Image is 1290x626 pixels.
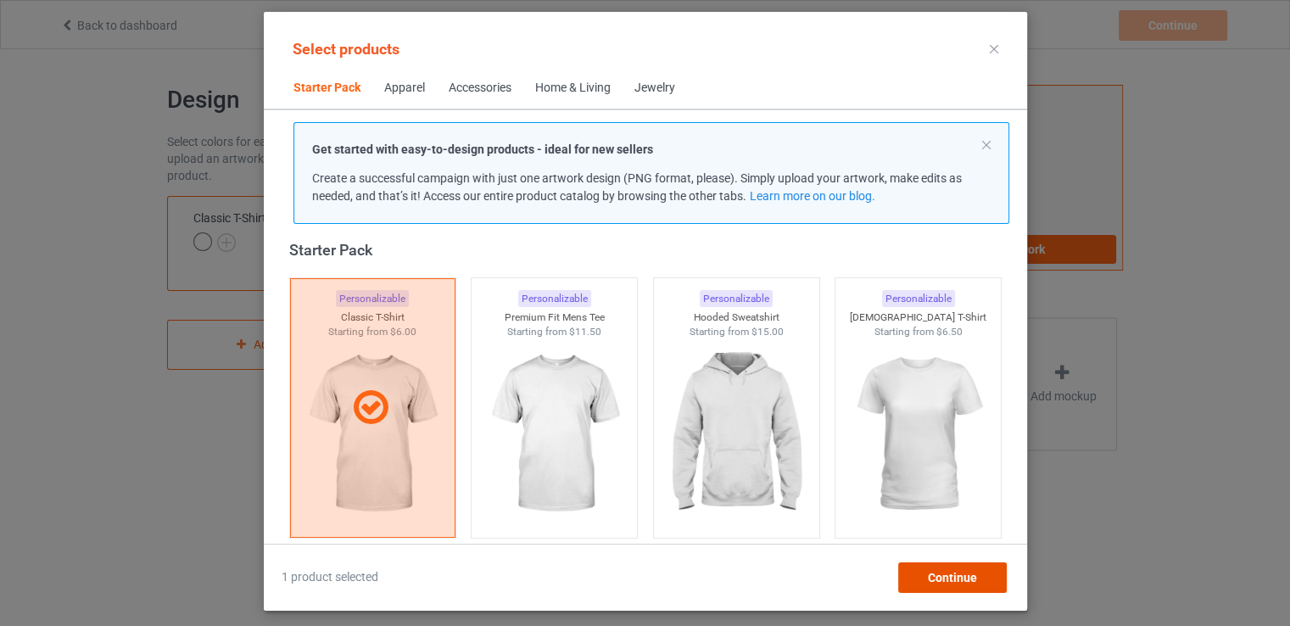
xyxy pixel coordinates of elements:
[634,80,675,97] div: Jewelry
[751,326,783,338] span: $15.00
[312,171,962,203] span: Create a successful campaign with just one artwork design (PNG format, please). Simply upload you...
[449,80,511,97] div: Accessories
[897,562,1006,593] div: Continue
[282,569,378,586] span: 1 product selected
[700,290,773,308] div: Personalizable
[881,290,954,308] div: Personalizable
[660,339,812,529] img: regular.jpg
[293,40,399,58] span: Select products
[927,571,976,584] span: Continue
[653,310,818,325] div: Hooded Sweatshirt
[478,339,630,529] img: regular.jpg
[653,325,818,339] div: Starting from
[312,143,653,156] strong: Get started with easy-to-design products - ideal for new sellers
[749,189,874,203] a: Learn more on our blog.
[472,310,637,325] div: Premium Fit Mens Tee
[935,326,962,338] span: $6.50
[472,325,637,339] div: Starting from
[384,80,425,97] div: Apparel
[835,310,1001,325] div: [DEMOGRAPHIC_DATA] T-Shirt
[569,326,601,338] span: $11.50
[282,68,372,109] span: Starter Pack
[517,290,590,308] div: Personalizable
[288,240,1008,260] div: Starter Pack
[842,339,994,529] img: regular.jpg
[835,325,1001,339] div: Starting from
[535,80,611,97] div: Home & Living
